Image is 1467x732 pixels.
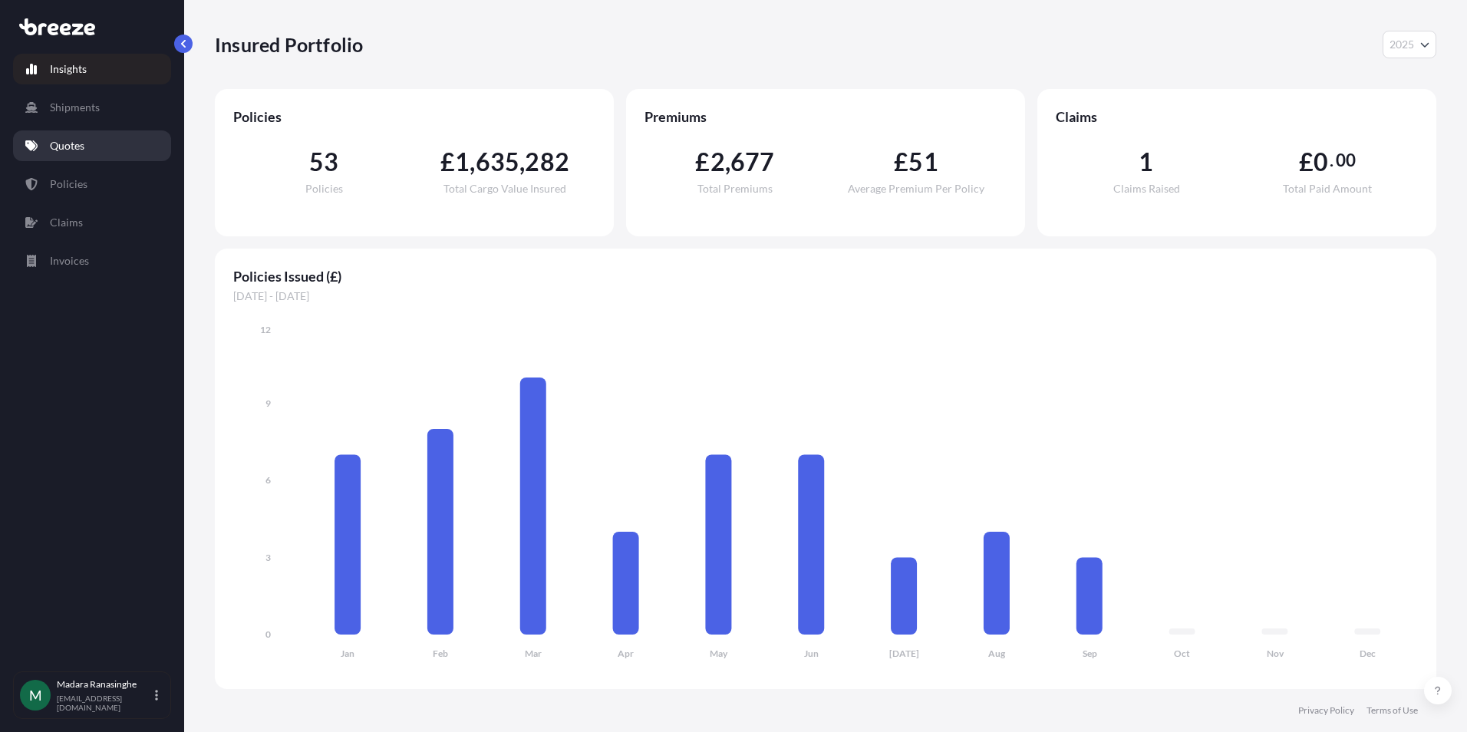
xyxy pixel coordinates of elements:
[725,150,730,174] span: ,
[50,138,84,153] p: Quotes
[1267,648,1284,659] tspan: Nov
[525,150,569,174] span: 282
[265,628,271,640] tspan: 0
[57,678,152,691] p: Madara Ranasinghe
[519,150,525,174] span: ,
[710,150,725,174] span: 2
[730,150,775,174] span: 677
[1299,150,1314,174] span: £
[265,474,271,486] tspan: 6
[433,648,448,659] tspan: Feb
[265,397,271,409] tspan: 9
[1139,150,1153,174] span: 1
[1283,183,1372,194] span: Total Paid Amount
[710,648,728,659] tspan: May
[233,289,1418,304] span: [DATE] - [DATE]
[470,150,475,174] span: ,
[13,246,171,276] a: Invoices
[525,648,542,659] tspan: Mar
[695,150,710,174] span: £
[697,183,773,194] span: Total Premiums
[644,107,1007,126] span: Premiums
[341,648,354,659] tspan: Jan
[265,552,271,563] tspan: 3
[1174,648,1190,659] tspan: Oct
[804,648,819,659] tspan: Jun
[1330,154,1333,167] span: .
[1366,704,1418,717] a: Terms of Use
[50,176,87,192] p: Policies
[50,61,87,77] p: Insights
[1314,150,1328,174] span: 0
[889,648,919,659] tspan: [DATE]
[233,107,595,126] span: Policies
[57,694,152,712] p: [EMAIL_ADDRESS][DOMAIN_NAME]
[1113,183,1180,194] span: Claims Raised
[894,150,908,174] span: £
[455,150,470,174] span: 1
[13,169,171,199] a: Policies
[260,324,271,335] tspan: 12
[29,687,42,703] span: M
[848,183,984,194] span: Average Premium Per Policy
[233,267,1418,285] span: Policies Issued (£)
[13,92,171,123] a: Shipments
[1083,648,1097,659] tspan: Sep
[1360,648,1376,659] tspan: Dec
[1390,37,1414,52] span: 2025
[443,183,566,194] span: Total Cargo Value Insured
[1383,31,1436,58] button: Year Selector
[305,183,343,194] span: Policies
[908,150,938,174] span: 51
[50,100,100,115] p: Shipments
[50,253,89,269] p: Invoices
[215,32,363,57] p: Insured Portfolio
[13,130,171,161] a: Quotes
[50,215,83,230] p: Claims
[618,648,634,659] tspan: Apr
[13,207,171,238] a: Claims
[1298,704,1354,717] a: Privacy Policy
[309,150,338,174] span: 53
[1336,154,1356,167] span: 00
[13,54,171,84] a: Insights
[1056,107,1418,126] span: Claims
[476,150,520,174] span: 635
[988,648,1006,659] tspan: Aug
[440,150,455,174] span: £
